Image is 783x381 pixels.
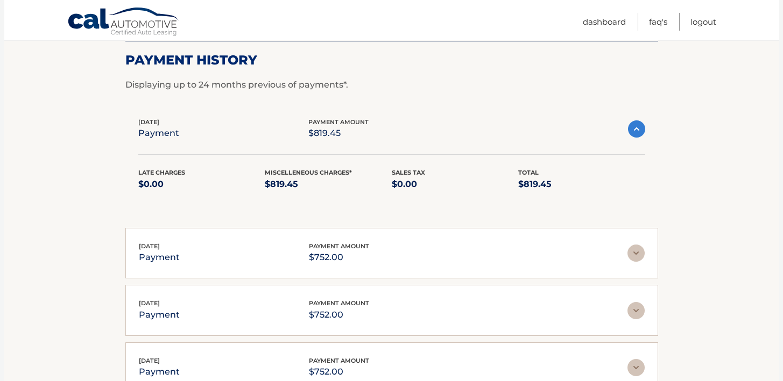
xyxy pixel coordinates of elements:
p: payment [138,126,179,141]
p: $752.00 [309,364,369,379]
span: payment amount [309,299,369,307]
p: $752.00 [309,307,369,322]
span: [DATE] [138,118,159,126]
img: accordion-rest.svg [627,359,645,376]
span: [DATE] [139,357,160,364]
p: $819.45 [518,177,645,192]
img: accordion-active.svg [628,120,645,138]
p: Displaying up to 24 months previous of payments*. [125,78,658,91]
p: $819.45 [265,177,392,192]
a: Cal Automotive [67,7,180,38]
a: Logout [690,13,716,31]
p: $0.00 [392,177,519,192]
p: $819.45 [308,126,369,141]
img: accordion-rest.svg [627,302,645,319]
h2: Payment History [125,52,658,68]
span: [DATE] [139,299,160,307]
span: payment amount [309,357,369,364]
p: $752.00 [309,250,369,265]
span: Miscelleneous Charges* [265,169,352,176]
span: payment amount [308,118,369,126]
a: Dashboard [583,13,626,31]
span: Sales Tax [392,169,425,176]
p: payment [139,307,180,322]
span: Total [518,169,539,176]
p: payment [139,364,180,379]
p: $0.00 [138,177,265,192]
img: accordion-rest.svg [627,245,645,262]
span: payment amount [309,242,369,250]
span: [DATE] [139,242,160,250]
span: Late Charges [138,169,185,176]
p: payment [139,250,180,265]
a: FAQ's [649,13,667,31]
